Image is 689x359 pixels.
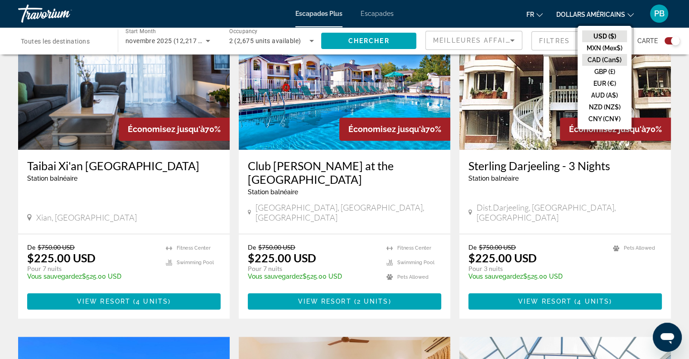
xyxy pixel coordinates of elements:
[556,8,634,21] button: Changer de devise
[27,293,221,310] button: View Resort(4 units)
[357,298,389,305] span: 2 units
[526,8,543,21] button: Changer de langue
[255,202,441,222] span: [GEOGRAPHIC_DATA], [GEOGRAPHIC_DATA], [GEOGRAPHIC_DATA]
[637,34,658,47] span: Carte
[248,265,377,273] p: Pour 7 nuits
[125,28,156,34] span: Start Month
[352,298,391,305] span: ( )
[248,159,441,186] a: Club [PERSON_NAME] at the [GEOGRAPHIC_DATA]
[624,245,655,251] span: Pets Allowed
[479,243,516,251] span: $750.00 USD
[647,4,671,23] button: Menu utilisateur
[119,118,230,141] div: 70%
[397,245,431,251] span: Fitness Center
[21,38,90,45] span: Toutes les destinations
[258,243,295,251] span: $750.00 USD
[248,188,298,196] span: Station balnéaire
[582,78,627,89] button: EUR (€)
[531,31,628,51] button: Filter
[177,260,214,266] span: Swimming Pool
[177,245,211,251] span: Fitness Center
[582,30,627,42] button: USD ($)
[27,175,77,182] span: Station balnéaire
[556,11,625,18] font: dollars américains
[239,5,450,150] img: C489O01X.jpg
[468,159,662,172] a: Sterling Darjeeling - 3 Nights
[468,251,537,265] p: $225.00 USD
[136,298,168,305] span: 4 units
[468,293,662,310] button: View Resort(4 units)
[582,89,627,101] button: AUD (A$)
[229,37,301,44] span: 2 (2,675 units available)
[248,251,316,265] p: $225.00 USD
[36,212,137,222] span: Xian, [GEOGRAPHIC_DATA]
[348,37,390,44] span: Chercher
[468,265,604,273] p: Pour 3 nuits
[468,273,604,280] p: $525.00 USD
[27,265,157,273] p: Pour 7 nuits
[248,243,256,251] span: De
[27,159,221,172] a: Taibai Xi'an [GEOGRAPHIC_DATA]
[339,118,450,141] div: 70%
[653,323,682,352] iframe: Bouton de lancement de la fenêtre de messagerie
[248,273,303,280] span: Vous sauvegardez
[27,243,35,251] span: De
[321,33,416,49] button: Chercher
[577,298,609,305] span: 4 units
[477,202,662,222] span: Dist.Darjeeling, [GEOGRAPHIC_DATA], [GEOGRAPHIC_DATA]
[572,298,612,305] span: ( )
[397,274,429,280] span: Pets Allowed
[459,5,671,150] img: 3108E01L.jpg
[582,66,627,78] button: GBP (£)
[582,113,627,125] button: CNY (CN¥)
[582,42,627,54] button: MXN (Mex$)
[433,35,515,46] mat-select: Sort by
[468,243,477,251] span: De
[18,5,230,150] img: DR29I01X.jpg
[128,124,205,134] span: Économisez jusqu'à
[295,10,342,17] a: Escapades Plus
[582,101,627,113] button: NZD (NZ$)
[298,298,351,305] span: View Resort
[38,243,75,251] span: $750.00 USD
[654,9,665,18] font: PB
[229,28,258,34] span: Occupancy
[433,37,520,44] span: Meilleures affaires
[560,118,671,141] div: 70%
[518,298,572,305] span: View Resort
[468,175,519,182] span: Station balnéaire
[77,298,130,305] span: View Resort
[361,10,394,17] a: Escapades
[248,273,377,280] p: $525.00 USD
[18,2,109,25] a: Travorium
[526,11,534,18] font: fr
[130,298,171,305] span: ( )
[397,260,434,266] span: Swimming Pool
[582,54,627,66] button: CAD (Can$)
[348,124,425,134] span: Économisez jusqu'à
[125,37,244,44] span: novembre 2025 (12,217 units available)
[27,273,157,280] p: $525.00 USD
[468,273,523,280] span: Vous sauvegardez
[27,251,96,265] p: $225.00 USD
[27,273,82,280] span: Vous sauvegardez
[569,124,646,134] span: Économisez jusqu'à
[248,293,441,310] button: View Resort(2 units)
